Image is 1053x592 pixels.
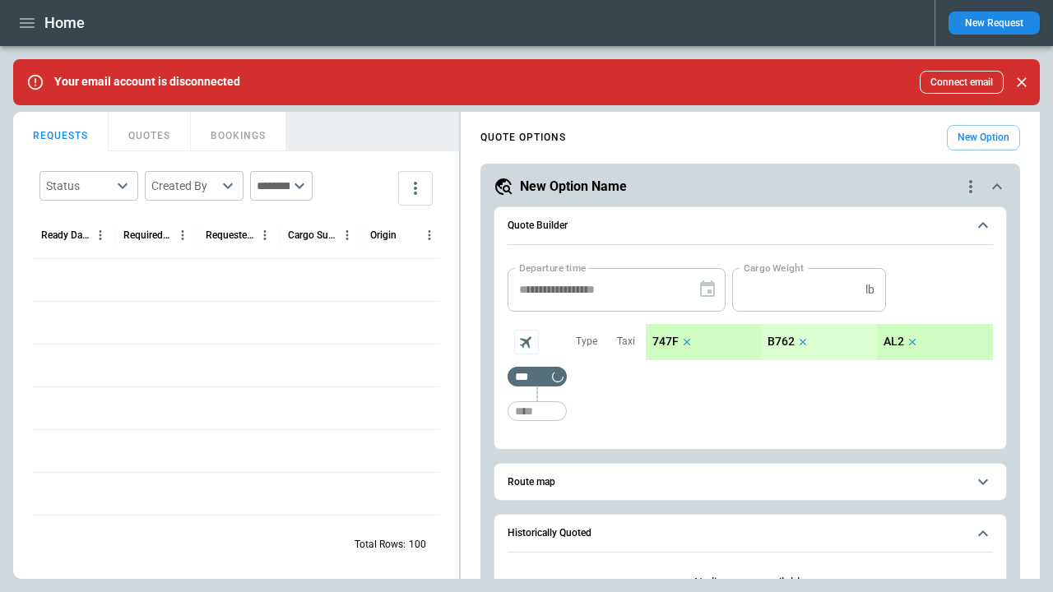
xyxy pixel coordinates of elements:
[13,112,109,151] button: REQUESTS
[494,177,1007,197] button: New Option Namequote-option-actions
[865,283,874,297] p: lb
[370,229,397,241] div: Origin
[508,367,567,386] div: Too short
[508,477,555,488] h6: Route map
[336,224,358,246] button: Cargo Summary column menu
[508,220,568,231] h6: Quote Builder
[508,207,993,245] button: Quote Builder
[947,125,1020,150] button: New Option
[520,178,627,196] h5: New Option Name
[288,229,336,241] div: Cargo Summary
[191,112,286,151] button: BOOKINGS
[1010,64,1033,100] div: dismiss
[508,401,567,421] div: Too short
[480,134,566,141] h4: QUOTE OPTIONS
[419,224,440,246] button: Origin column menu
[744,261,804,275] label: Cargo Weight
[123,229,172,241] div: Required Date & Time (UTC)
[41,229,90,241] div: Ready Date & Time (UTC)
[151,178,217,194] div: Created By
[920,71,1004,94] button: Connect email
[109,112,191,151] button: QUOTES
[54,75,240,89] p: Your email account is disconnected
[398,171,433,206] button: more
[576,335,597,349] p: Type
[949,12,1040,35] button: New Request
[508,268,993,429] div: Quote Builder
[508,515,993,553] button: Historically Quoted
[254,224,276,246] button: Requested Route column menu
[1010,71,1033,94] button: Close
[46,178,112,194] div: Status
[409,538,426,552] p: 100
[652,335,679,349] p: 747F
[617,335,635,349] p: Taxi
[961,177,981,197] div: quote-option-actions
[355,538,406,552] p: Total Rows:
[172,224,193,246] button: Required Date & Time (UTC) column menu
[90,224,111,246] button: Ready Date & Time (UTC) column menu
[768,335,795,349] p: B762
[519,261,587,275] label: Departure time
[646,324,993,360] div: scrollable content
[508,464,993,501] button: Route map
[44,13,85,33] h1: Home
[514,330,539,354] span: Aircraft selection
[206,229,254,241] div: Requested Route
[508,528,591,539] h6: Historically Quoted
[884,335,904,349] p: AL2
